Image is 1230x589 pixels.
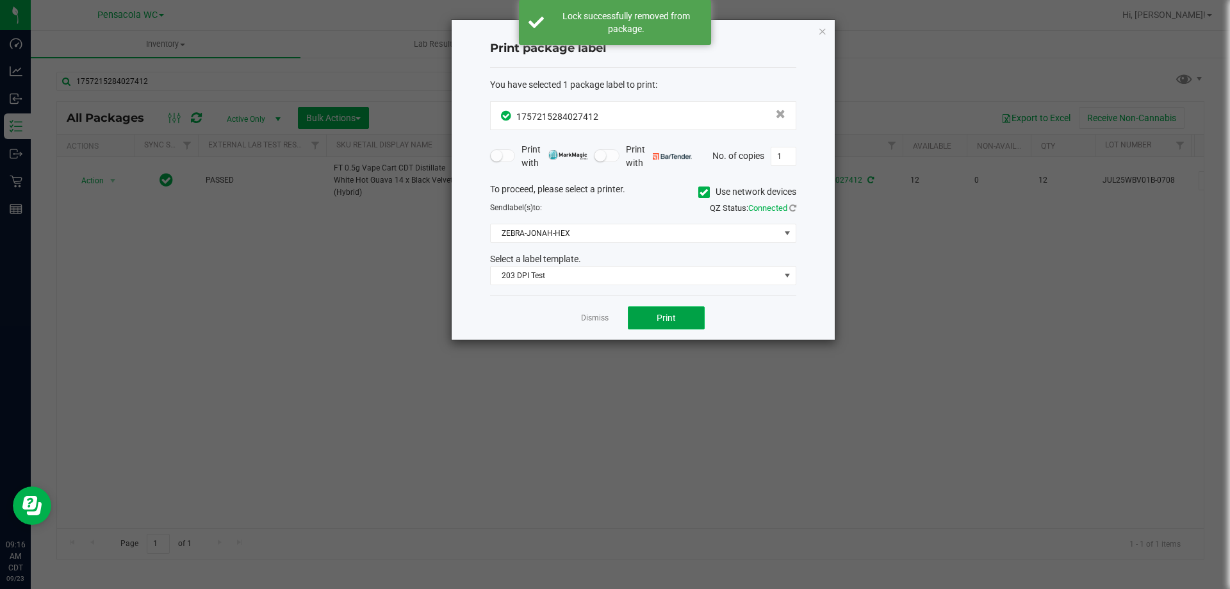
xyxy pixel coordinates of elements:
span: QZ Status: [710,203,796,213]
span: Print with [521,143,587,170]
span: 203 DPI Test [491,267,780,285]
span: You have selected 1 package label to print [490,79,655,90]
span: Send to: [490,203,542,212]
label: Use network devices [698,185,796,199]
span: label(s) [507,203,533,212]
span: Print [657,313,676,323]
h4: Print package label [490,40,796,57]
div: : [490,78,796,92]
iframe: Resource center [13,486,51,525]
span: ZEBRA-JONAH-HEX [491,224,780,242]
span: 1757215284027412 [516,112,598,122]
img: mark_magic_cybra.png [548,150,587,160]
span: Print with [626,143,692,170]
a: Dismiss [581,313,609,324]
img: bartender.png [653,153,692,160]
span: Connected [748,203,787,213]
span: No. of copies [712,150,764,160]
div: Lock successfully removed from package. [551,10,701,35]
span: In Sync [501,109,513,122]
div: To proceed, please select a printer. [480,183,806,202]
div: Select a label template. [480,253,806,266]
button: Print [628,306,705,329]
